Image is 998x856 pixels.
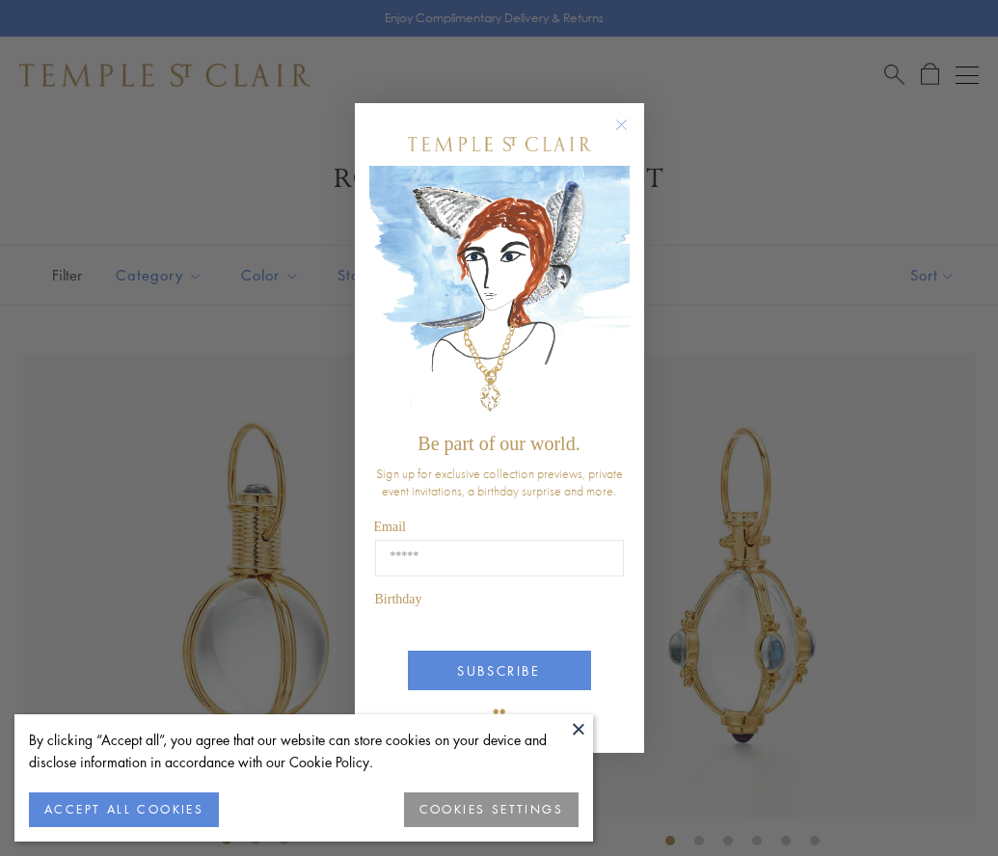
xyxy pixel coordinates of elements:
span: Birthday [375,592,422,606]
img: TSC [480,695,519,734]
button: Close dialog [619,122,643,147]
img: c4a9eb12-d91a-4d4a-8ee0-386386f4f338.jpeg [369,166,630,423]
img: Temple St. Clair [408,137,591,151]
input: Email [375,540,624,576]
span: Sign up for exclusive collection previews, private event invitations, a birthday surprise and more. [376,465,623,499]
button: SUBSCRIBE [408,651,591,690]
div: By clicking “Accept all”, you agree that our website can store cookies on your device and disclos... [29,729,579,773]
span: Be part of our world. [418,433,580,454]
button: COOKIES SETTINGS [404,792,579,827]
span: Email [374,520,406,534]
button: ACCEPT ALL COOKIES [29,792,219,827]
